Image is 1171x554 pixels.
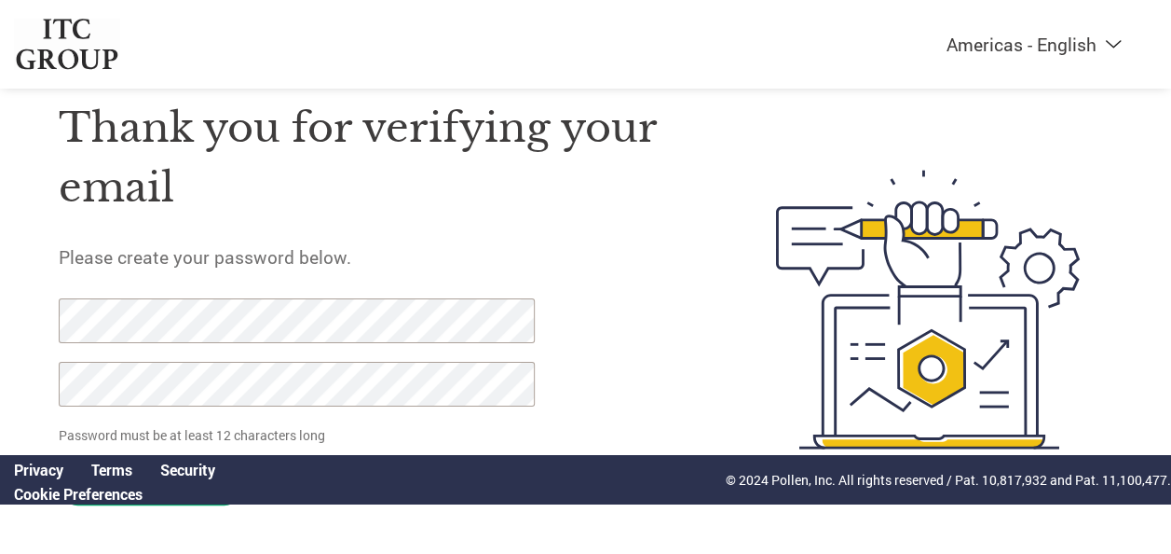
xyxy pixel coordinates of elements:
[726,470,1171,490] p: © 2024 Pollen, Inc. All rights reserved / Pat. 10,817,932 and Pat. 11,100,477.
[59,245,691,269] h5: Please create your password below.
[14,460,63,479] a: Privacy
[743,71,1112,548] img: create-password
[59,425,539,445] p: Password must be at least 12 characters long
[14,484,143,504] a: Cookie Preferences, opens a dedicated popup modal window
[91,460,132,479] a: Terms
[14,19,120,70] img: ITC Group
[160,460,215,479] a: Security
[59,98,691,218] h1: Thank you for verifying your email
